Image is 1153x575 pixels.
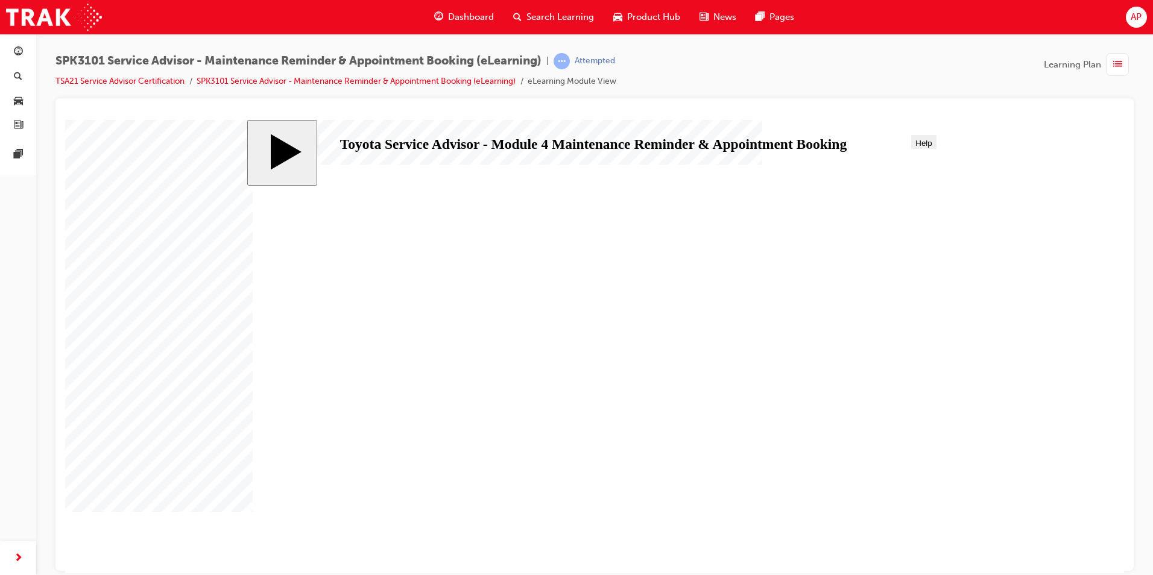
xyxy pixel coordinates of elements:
[526,10,594,24] span: Search Learning
[55,76,185,86] a: TSA21 Service Advisor Certification
[627,10,680,24] span: Product Hub
[1126,7,1147,28] button: AP
[14,72,22,83] span: search-icon
[14,47,23,58] span: guage-icon
[14,149,23,160] span: pages-icon
[6,4,102,31] img: Trak
[1113,57,1122,72] span: list-icon
[546,54,549,68] span: |
[14,96,23,107] span: car-icon
[769,10,794,24] span: Pages
[448,10,494,24] span: Dashboard
[700,10,709,25] span: news-icon
[528,75,616,89] li: eLearning Module View
[746,5,804,30] a: pages-iconPages
[1131,10,1142,24] span: AP
[425,5,504,30] a: guage-iconDashboard
[1044,58,1101,72] span: Learning Plan
[613,10,622,25] span: car-icon
[690,5,746,30] a: news-iconNews
[434,10,443,25] span: guage-icon
[513,10,522,25] span: search-icon
[197,76,516,86] a: SPK3101 Service Advisor - Maintenance Reminder & Appointment Booking (eLearning)
[604,5,690,30] a: car-iconProduct Hub
[504,5,604,30] a: search-iconSearch Learning
[1044,53,1134,76] button: Learning Plan
[756,10,765,25] span: pages-icon
[713,10,736,24] span: News
[14,121,23,131] span: news-icon
[14,551,23,566] span: next-icon
[55,54,542,68] span: SPK3101 Service Advisor - Maintenance Reminder & Appointment Booking (eLearning)
[554,53,570,69] span: learningRecordVerb_ATTEMPT-icon
[575,55,615,67] div: Attempted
